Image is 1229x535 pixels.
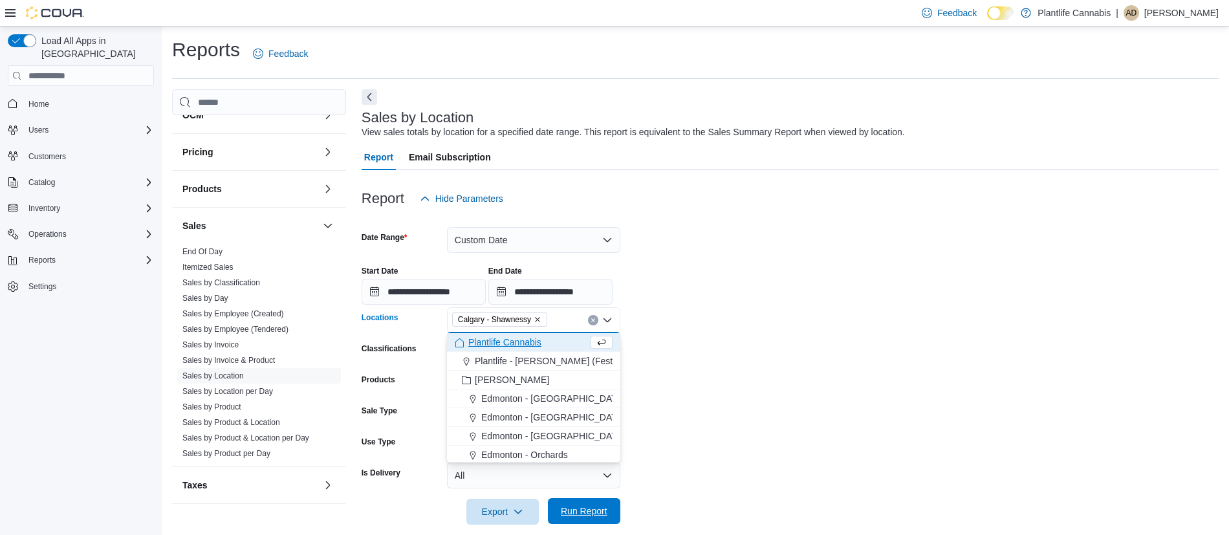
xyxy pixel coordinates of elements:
[182,418,280,427] a: Sales by Product & Location
[23,252,154,268] span: Reports
[182,448,270,459] span: Sales by Product per Day
[602,315,613,325] button: Close list of options
[182,402,241,411] a: Sales by Product
[182,356,275,365] a: Sales by Invoice & Product
[447,389,620,408] button: Edmonton - [GEOGRAPHIC_DATA]
[362,344,417,354] label: Classifications
[182,387,273,396] a: Sales by Location per Day
[23,149,71,164] a: Customers
[447,408,620,427] button: Edmonton - [GEOGRAPHIC_DATA]
[1124,5,1139,21] div: Andreea Dragomir
[182,278,260,288] span: Sales by Classification
[23,201,65,216] button: Inventory
[182,417,280,428] span: Sales by Product & Location
[3,251,159,269] button: Reports
[3,225,159,243] button: Operations
[362,110,474,126] h3: Sales by Location
[182,182,222,195] h3: Products
[447,333,620,352] button: Plantlife Cannabis
[452,312,547,327] span: Calgary - Shawnessy
[28,255,56,265] span: Reports
[447,463,620,488] button: All
[3,121,159,139] button: Users
[362,191,404,206] h3: Report
[447,446,620,464] button: Edmonton - Orchards
[182,355,275,366] span: Sales by Invoice & Product
[23,95,154,111] span: Home
[561,505,607,518] span: Run Report
[3,277,159,296] button: Settings
[23,278,154,294] span: Settings
[182,479,318,492] button: Taxes
[28,229,67,239] span: Operations
[28,125,49,135] span: Users
[362,406,397,416] label: Sale Type
[447,427,620,446] button: Edmonton - [GEOGRAPHIC_DATA]
[26,6,84,19] img: Cova
[548,498,620,524] button: Run Report
[937,6,977,19] span: Feedback
[248,41,313,67] a: Feedback
[475,373,549,386] span: [PERSON_NAME]
[182,182,318,195] button: Products
[364,144,393,170] span: Report
[182,293,228,303] span: Sales by Day
[268,47,308,60] span: Feedback
[475,355,629,367] span: Plantlife - [PERSON_NAME] (Festival)
[481,430,625,442] span: Edmonton - [GEOGRAPHIC_DATA]
[23,122,54,138] button: Users
[466,499,539,525] button: Export
[534,316,541,323] button: Remove Calgary - Shawnessy from selection in this group
[182,262,234,272] span: Itemized Sales
[182,309,284,319] span: Sales by Employee (Created)
[182,146,318,158] button: Pricing
[23,148,154,164] span: Customers
[362,375,395,385] label: Products
[481,411,625,424] span: Edmonton - [GEOGRAPHIC_DATA]
[23,252,61,268] button: Reports
[362,266,398,276] label: Start Date
[320,107,336,123] button: OCM
[36,34,154,60] span: Load All Apps in [GEOGRAPHIC_DATA]
[362,89,377,105] button: Next
[182,294,228,303] a: Sales by Day
[3,94,159,113] button: Home
[182,146,213,158] h3: Pricing
[447,352,620,371] button: Plantlife - [PERSON_NAME] (Festival)
[182,109,204,122] h3: OCM
[182,325,288,334] a: Sales by Employee (Tendered)
[588,315,598,325] button: Clear input
[23,279,61,294] a: Settings
[182,433,309,442] a: Sales by Product & Location per Day
[447,227,620,253] button: Custom Date
[447,371,620,389] button: [PERSON_NAME]
[320,181,336,197] button: Products
[28,203,60,213] span: Inventory
[3,147,159,166] button: Customers
[481,392,625,405] span: Edmonton - [GEOGRAPHIC_DATA]
[362,312,398,323] label: Locations
[182,309,284,318] a: Sales by Employee (Created)
[320,477,336,493] button: Taxes
[23,226,154,242] span: Operations
[468,336,541,349] span: Plantlife Cannabis
[172,244,346,466] div: Sales
[23,226,72,242] button: Operations
[182,479,208,492] h3: Taxes
[1038,5,1111,21] p: Plantlife Cannabis
[362,279,486,305] input: Press the down key to open a popover containing a calendar.
[362,232,408,243] label: Date Range
[415,186,508,212] button: Hide Parameters
[3,173,159,191] button: Catalog
[28,177,55,188] span: Catalog
[1126,5,1137,21] span: AD
[1116,5,1118,21] p: |
[362,437,395,447] label: Use Type
[182,324,288,334] span: Sales by Employee (Tendered)
[182,278,260,287] a: Sales by Classification
[182,371,244,380] a: Sales by Location
[3,199,159,217] button: Inventory
[28,99,49,109] span: Home
[488,279,613,305] input: Press the down key to open a popover containing a calendar.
